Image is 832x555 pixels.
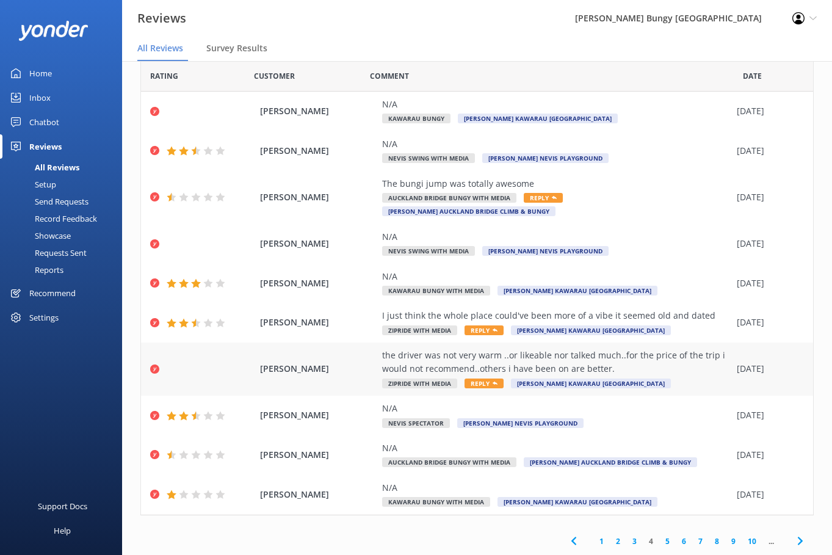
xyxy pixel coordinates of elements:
span: Nevis Swing with Media [382,246,475,256]
div: [DATE] [737,104,798,118]
div: All Reviews [7,159,79,176]
a: 6 [676,535,692,547]
div: [DATE] [737,316,798,329]
div: Recommend [29,281,76,305]
span: [PERSON_NAME] [260,362,376,375]
div: I just think the whole place could've been more of a vibe it seemed old and dated [382,309,731,322]
div: Chatbot [29,110,59,134]
span: Reply [524,193,563,203]
div: N/A [382,441,731,455]
span: All Reviews [137,42,183,54]
a: 3 [626,535,643,547]
span: [PERSON_NAME] Nevis Playground [482,153,609,163]
span: [PERSON_NAME] Kawarau [GEOGRAPHIC_DATA] [511,325,671,335]
div: N/A [382,270,731,283]
div: Showcase [7,227,71,244]
div: Reports [7,261,63,278]
div: [DATE] [737,190,798,204]
a: 7 [692,535,709,547]
a: Record Feedback [7,210,122,227]
h3: Reviews [137,9,186,28]
div: [DATE] [737,362,798,375]
a: 1 [593,535,610,547]
span: Auckland Bridge Bungy with Media [382,457,516,467]
span: Date [254,70,295,82]
img: yonder-white-logo.png [18,21,89,41]
div: N/A [382,137,731,151]
div: [DATE] [737,277,798,290]
span: [PERSON_NAME] [260,190,376,204]
span: Kawarau Bungy with Media [382,497,490,507]
a: Showcase [7,227,122,244]
div: [DATE] [737,408,798,422]
span: Zipride with Media [382,325,457,335]
span: [PERSON_NAME] Auckland Bridge Climb & Bungy [524,457,697,467]
span: Nevis Spectator [382,418,450,428]
span: [PERSON_NAME] [260,144,376,158]
span: Auckland Bridge Bungy with Media [382,193,516,203]
div: Home [29,61,52,85]
span: [PERSON_NAME] [260,316,376,329]
span: Survey Results [206,42,267,54]
div: Send Requests [7,193,89,210]
div: [DATE] [737,488,798,501]
a: Requests Sent [7,244,122,261]
span: [PERSON_NAME] Kawarau [GEOGRAPHIC_DATA] [511,379,671,388]
span: [PERSON_NAME] Auckland Bridge Climb & Bungy [382,206,555,216]
div: Inbox [29,85,51,110]
a: All Reviews [7,159,122,176]
a: 5 [659,535,676,547]
span: ... [762,535,780,547]
a: 9 [725,535,742,547]
div: Settings [29,305,59,330]
span: [PERSON_NAME] [260,277,376,290]
div: Record Feedback [7,210,97,227]
div: N/A [382,481,731,495]
span: [PERSON_NAME] [260,104,376,118]
div: The bungi jump was totally awesome [382,177,731,190]
a: Setup [7,176,122,193]
span: Kawarau Bungy with Media [382,286,490,296]
span: [PERSON_NAME] Nevis Playground [482,246,609,256]
span: [PERSON_NAME] Kawarau [GEOGRAPHIC_DATA] [497,497,657,507]
div: N/A [382,402,731,415]
span: Kawarau Bungy [382,114,450,123]
div: Help [54,518,71,543]
span: [PERSON_NAME] [260,488,376,501]
a: 10 [742,535,762,547]
div: Requests Sent [7,244,87,261]
span: Date [150,70,178,82]
a: Reports [7,261,122,278]
a: Send Requests [7,193,122,210]
div: [DATE] [737,448,798,462]
div: [DATE] [737,237,798,250]
span: Nevis Swing with Media [382,153,475,163]
span: [PERSON_NAME] Nevis Playground [457,418,584,428]
div: N/A [382,230,731,244]
div: [DATE] [737,144,798,158]
span: [PERSON_NAME] [260,237,376,250]
span: Date [743,70,762,82]
div: Setup [7,176,56,193]
div: Support Docs [38,494,87,518]
span: Reply [465,325,504,335]
span: [PERSON_NAME] Kawarau [GEOGRAPHIC_DATA] [497,286,657,296]
a: 4 [643,535,659,547]
a: 2 [610,535,626,547]
span: Reply [465,379,504,388]
span: [PERSON_NAME] [260,448,376,462]
span: [PERSON_NAME] [260,408,376,422]
div: the driver was not very warm ..or likeable nor talked much..for the price of the trip i would not... [382,349,731,376]
span: Question [370,70,409,82]
div: N/A [382,98,731,111]
div: Reviews [29,134,62,159]
span: [PERSON_NAME] Kawarau [GEOGRAPHIC_DATA] [458,114,618,123]
a: 8 [709,535,725,547]
span: Zipride with Media [382,379,457,388]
